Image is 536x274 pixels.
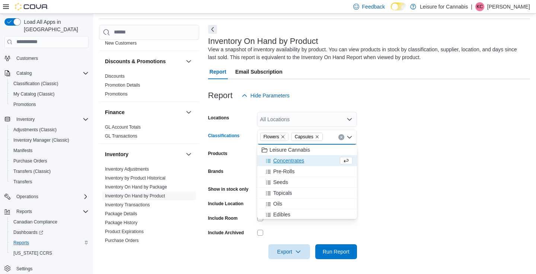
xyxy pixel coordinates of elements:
[105,109,125,116] h3: Finance
[208,46,526,61] div: View a snapshot of inventory availability by product. You can view products in stock by classific...
[105,73,125,79] span: Discounts
[10,177,89,186] span: Transfers
[475,2,484,11] div: Kyna Crumley
[10,90,58,99] a: My Catalog (Classic)
[291,133,323,141] span: Capsules
[16,116,35,122] span: Inventory
[208,37,318,46] h3: Inventory On Hand by Product
[105,184,167,190] span: Inventory On Hand by Package
[13,137,69,143] span: Inventory Manager (Classic)
[16,266,32,272] span: Settings
[257,188,357,199] button: Topicals
[257,199,357,209] button: Oils
[105,202,150,207] a: Inventory Transactions
[13,158,47,164] span: Purchase Orders
[273,178,288,186] span: Seeds
[105,193,165,199] span: Inventory On Hand by Product
[10,79,89,88] span: Classification (Classic)
[10,157,50,165] a: Purchase Orders
[273,244,306,259] span: Export
[13,91,55,97] span: My Catalog (Classic)
[7,248,92,258] button: [US_STATE] CCRS
[7,166,92,177] button: Transfers (Classic)
[10,228,89,237] span: Dashboards
[105,229,144,235] span: Product Expirations
[105,58,166,65] h3: Discounts & Promotions
[13,69,89,78] span: Catalog
[13,54,41,63] a: Customers
[273,200,282,207] span: Oils
[10,249,89,258] span: Washington CCRS
[105,41,137,46] a: New Customers
[13,179,32,185] span: Transfers
[105,184,167,190] a: Inventory On Hand by Package
[10,146,89,155] span: Manifests
[208,115,229,121] label: Locations
[105,193,165,199] a: Inventory On Hand by Product
[10,79,61,88] a: Classification (Classic)
[1,114,92,125] button: Inventory
[13,229,43,235] span: Dashboards
[13,127,57,133] span: Adjustments (Classic)
[1,206,92,217] button: Reports
[7,145,92,156] button: Manifests
[10,167,89,176] span: Transfers (Classic)
[1,191,92,202] button: Operations
[10,177,35,186] a: Transfers
[105,151,128,158] h3: Inventory
[99,165,199,266] div: Inventory
[7,78,92,89] button: Classification (Classic)
[10,100,39,109] a: Promotions
[273,168,295,175] span: Pre-Rolls
[15,3,48,10] img: Cova
[105,82,140,88] span: Promotion Details
[7,217,92,227] button: Canadian Compliance
[208,215,237,221] label: Include Room
[105,211,137,216] a: Package Details
[105,58,183,65] button: Discounts & Promotions
[208,151,227,157] label: Products
[105,229,144,234] a: Product Expirations
[10,217,60,226] a: Canadian Compliance
[208,133,240,139] label: Classifications
[13,69,35,78] button: Catalog
[315,135,319,139] button: Remove Capsules from selection in this group
[471,2,472,11] p: |
[13,101,36,107] span: Promotions
[7,99,92,110] button: Promotions
[208,91,233,100] h3: Report
[1,53,92,64] button: Customers
[16,70,32,76] span: Catalog
[21,18,89,33] span: Load All Apps in [GEOGRAPHIC_DATA]
[7,135,92,145] button: Inventory Manager (Classic)
[420,2,468,11] p: Leisure for Cannabis
[10,100,89,109] span: Promotions
[7,177,92,187] button: Transfers
[105,83,140,88] a: Promotion Details
[264,133,279,141] span: Flowers
[1,263,92,274] button: Settings
[10,90,89,99] span: My Catalog (Classic)
[269,146,310,154] span: Leisure Cannabis
[13,192,41,201] button: Operations
[105,238,139,244] span: Purchase Orders
[13,219,57,225] span: Canadian Compliance
[13,264,89,273] span: Settings
[257,145,357,252] div: Choose from the following options
[105,133,137,139] a: GL Transactions
[13,240,29,246] span: Reports
[273,189,292,197] span: Topicals
[257,155,357,166] button: Concentrates
[105,220,137,225] a: Package History
[257,145,357,155] button: Leisure Cannabis
[210,64,226,79] span: Report
[105,151,183,158] button: Inventory
[7,238,92,248] button: Reports
[281,135,285,139] button: Remove Flowers from selection in this group
[7,125,92,135] button: Adjustments (Classic)
[184,57,193,66] button: Discounts & Promotions
[13,148,32,154] span: Manifests
[184,150,193,159] button: Inventory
